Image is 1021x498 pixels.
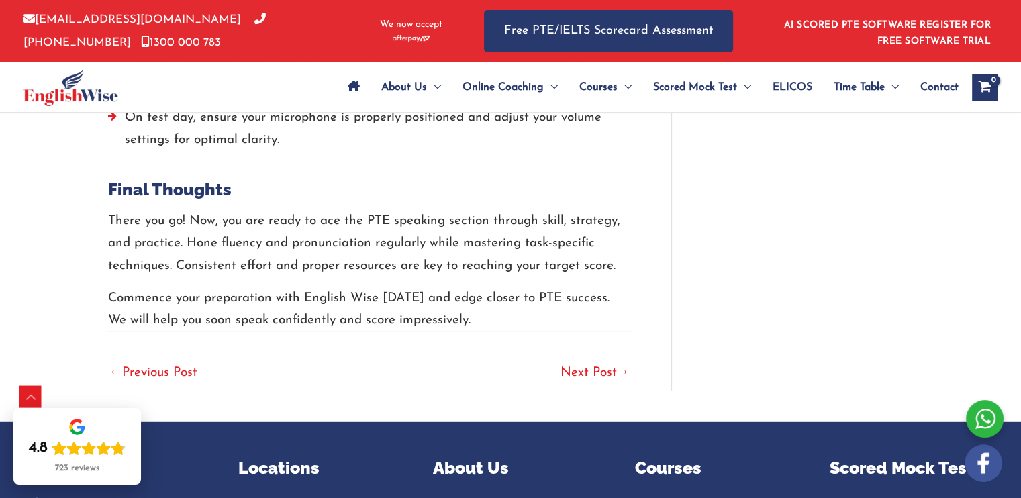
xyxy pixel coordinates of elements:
a: [PHONE_NUMBER] [23,14,266,48]
span: Menu Toggle [885,64,899,111]
span: ← [109,366,122,379]
span: About Us [381,64,427,111]
a: ELICOS [762,64,823,111]
span: Menu Toggle [737,64,751,111]
span: ELICOS [773,64,812,111]
aside: Header Widget 1 [776,9,998,53]
a: [EMAIL_ADDRESS][DOMAIN_NAME] [23,14,241,26]
h2: Final Thoughts [108,179,631,201]
a: Online CoachingMenu Toggle [452,64,569,111]
a: Free PTE/IELTS Scorecard Assessment [484,10,733,52]
div: Rating: 4.8 out of 5 [29,439,126,458]
a: Scored Mock TestMenu Toggle [642,64,762,111]
a: Contact [910,64,959,111]
li: On test day, ensure your microphone is properly positioned and adjust your volume settings for op... [108,107,631,158]
span: Menu Toggle [544,64,558,111]
span: Courses [579,64,618,111]
a: Next Post [561,359,630,389]
p: There you go! Now, you are ready to ace the PTE speaking section through skill, strategy, and pra... [108,210,631,277]
a: About UsMenu Toggle [371,64,452,111]
span: Contact [920,64,959,111]
span: We now accept [380,18,442,32]
p: Courses [635,456,803,481]
span: Scored Mock Test [653,64,737,111]
a: Time TableMenu Toggle [823,64,910,111]
a: AI SCORED PTE SOFTWARE REGISTER FOR FREE SOFTWARE TRIAL [784,20,991,46]
p: Commence your preparation with English Wise [DATE] and edge closer to PTE success. We will help y... [108,287,631,332]
p: About Us [433,456,601,481]
nav: Post navigation [108,332,631,390]
p: Locations [238,456,406,481]
img: Afterpay-Logo [393,35,430,42]
a: View Shopping Cart, empty [972,74,998,101]
span: Menu Toggle [427,64,441,111]
img: cropped-ew-logo [23,69,118,106]
div: 4.8 [29,439,48,458]
a: CoursesMenu Toggle [569,64,642,111]
a: 1300 000 783 [141,37,221,48]
span: Online Coaching [463,64,544,111]
span: → [617,366,630,379]
span: Menu Toggle [618,64,632,111]
span: Time Table [834,64,885,111]
nav: Site Navigation: Main Menu [337,64,959,111]
p: Scored Mock Test [830,456,998,481]
img: white-facebook.png [965,444,1002,482]
a: Previous Post [109,359,197,389]
div: 723 reviews [55,463,99,474]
